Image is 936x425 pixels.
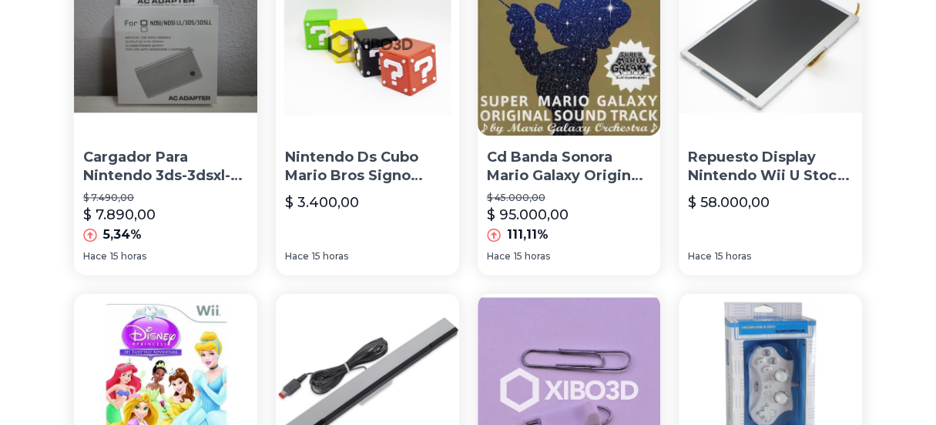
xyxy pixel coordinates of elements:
[487,250,511,263] span: Hace
[83,148,248,186] p: Cargador Para Nintendo 3ds-3dsxl-ds-dsi-2ds 220v En Caja
[487,192,652,204] p: $ 45.000,00
[285,192,359,213] p: $ 3.400,00
[83,192,248,204] p: $ 7.490,00
[688,192,770,213] p: $ 58.000,00
[507,226,549,244] p: 111,11%
[715,250,751,263] span: 15 horas
[83,204,156,226] p: $ 7.890,00
[312,250,348,263] span: 15 horas
[487,148,652,186] p: Cd Banda Sonora Mario Galaxy Original Nintend Wii Fisico
[103,226,142,244] p: 5,34%
[688,250,712,263] span: Hace
[110,250,146,263] span: 15 horas
[285,250,309,263] span: Hace
[514,250,550,263] span: 15 horas
[487,204,569,226] p: $ 95.000,00
[83,250,107,263] span: Hace
[285,148,450,186] p: Nintendo Ds Cubo Mario Bros Signo Dpregunta Porta Cartuchos
[688,148,853,186] p: Repuesto Display Nintendo Wii U Stock Permante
